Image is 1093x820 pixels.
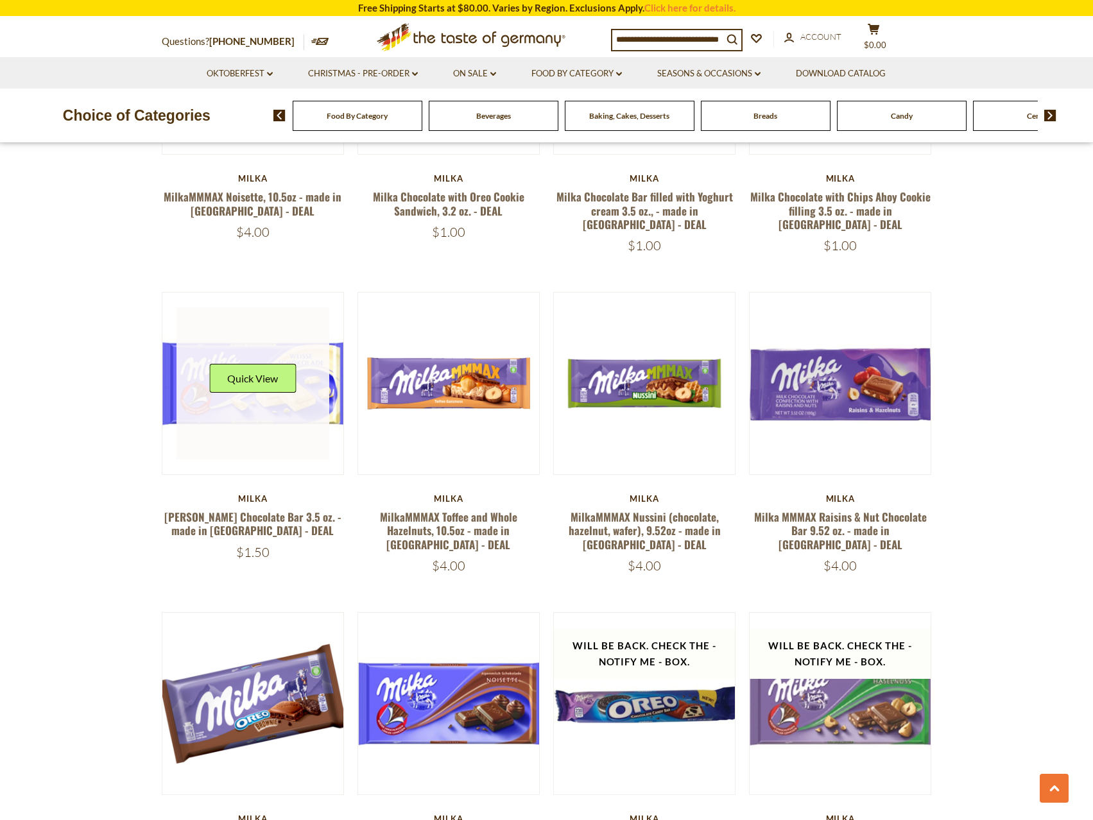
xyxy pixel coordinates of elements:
img: next arrow [1044,110,1056,121]
a: Candy [891,111,913,121]
a: Cereal [1027,111,1049,121]
a: Milka Chocolate with Chips Ahoy Cookie filling 3.5 oz. - made in [GEOGRAPHIC_DATA] - DEAL [750,189,931,232]
a: MilkaMMMAX Toffee and Whole Hazelnuts, 10.5oz - made in [GEOGRAPHIC_DATA] - DEAL [380,509,517,552]
span: $4.00 [823,558,857,574]
a: [PERSON_NAME] Chocolate Bar 3.5 oz. - made in [GEOGRAPHIC_DATA] - DEAL [164,509,341,538]
a: Breads [753,111,777,121]
a: Oktoberfest [207,67,273,81]
a: Food By Category [327,111,388,121]
span: $4.00 [236,224,270,240]
a: Milka MMMAX Raisins & Nut Chocolate Bar 9.52 oz. - made in [GEOGRAPHIC_DATA] - DEAL [754,509,927,552]
img: Milka [358,613,540,794]
a: Download Catalog [796,67,886,81]
img: MilkaMMMAX [554,293,736,474]
a: [PHONE_NUMBER] [209,35,295,47]
img: Milka [162,293,344,474]
a: Milka Chocolate Bar filled with Yoghurt cream 3.5 oz., - made in [GEOGRAPHIC_DATA] - DEAL [556,189,733,232]
img: Milka [162,613,344,794]
button: Quick View [209,364,296,393]
a: Beverages [476,111,511,121]
a: Click here for details. [644,2,736,13]
a: MilkaMMMAX Nussini (chocolate, hazelnut, wafer), 9.52oz - made in [GEOGRAPHIC_DATA] - DEAL [569,509,721,552]
a: Account [784,30,841,44]
img: MilkaMMMAX [358,293,540,474]
p: Questions? [162,33,304,50]
span: $1.00 [823,237,857,253]
div: Milka [357,173,540,184]
div: Milka [162,493,345,504]
img: Milka [750,613,931,794]
button: $0.00 [855,23,893,55]
span: $4.00 [432,558,465,574]
div: Milka [749,173,932,184]
div: Milka [553,493,736,504]
a: MilkaMMMAX Noisette, 10.5oz - made in [GEOGRAPHIC_DATA] - DEAL [164,189,341,218]
span: $4.00 [628,558,661,574]
a: Food By Category [531,67,622,81]
a: On Sale [453,67,496,81]
img: previous arrow [273,110,286,121]
a: Christmas - PRE-ORDER [308,67,418,81]
div: Milka [357,493,540,504]
div: Milka [553,173,736,184]
a: Milka Chocolate with Oreo Cookie Sandwich, 3.2 oz. - DEAL [373,189,524,218]
span: $1.00 [432,224,465,240]
img: Milka [554,613,736,794]
div: Milka [162,173,345,184]
img: Milka [750,293,931,474]
div: Milka [749,493,932,504]
a: Baking, Cakes, Desserts [589,111,669,121]
span: $1.00 [628,237,661,253]
span: Account [800,31,841,42]
a: Seasons & Occasions [657,67,761,81]
span: $0.00 [864,40,886,50]
span: $1.50 [236,544,270,560]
